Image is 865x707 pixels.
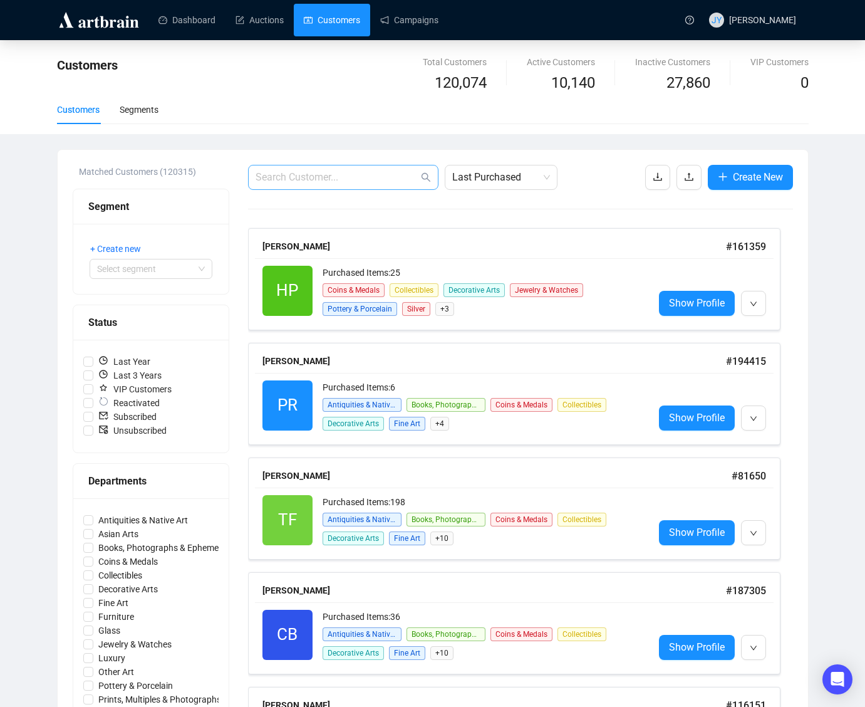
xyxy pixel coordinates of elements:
div: Status [88,315,214,330]
span: Unsubscribed [93,424,172,437]
span: Silver [402,302,430,316]
div: VIP Customers [750,55,809,69]
span: Pottery & Porcelain [93,679,178,693]
span: search [421,172,431,182]
span: upload [684,172,694,182]
span: Show Profile [669,525,725,540]
div: [PERSON_NAME] [262,584,726,597]
span: Furniture [93,610,139,624]
span: Last 3 Years [93,369,167,382]
span: 120,074 [435,71,487,95]
span: down [750,300,757,308]
span: # 187305 [726,585,766,597]
span: Antiquities & Native Art [323,627,401,641]
span: Glass [93,624,125,637]
span: + 10 [430,532,453,545]
span: Other Art [93,665,139,679]
div: Active Customers [527,55,595,69]
span: Reactivated [93,396,165,410]
div: [PERSON_NAME] [262,354,726,368]
button: Create New [708,165,793,190]
span: Decorative Arts [93,582,163,596]
span: HP [276,278,298,303]
span: Collectibles [390,283,438,297]
span: Fine Art [93,596,133,610]
button: + Create new [90,239,151,259]
div: Purchased Items: 198 [323,495,644,511]
div: Open Intercom Messenger [822,664,852,694]
span: Coins & Medals [490,627,552,641]
span: # 194415 [726,355,766,367]
a: Auctions [236,4,284,36]
input: Search Customer... [256,170,418,185]
span: Collectibles [557,513,606,526]
span: Books, Photographs & Ephemera [93,541,232,555]
span: Collectibles [93,568,147,582]
a: [PERSON_NAME]#81650TFPurchased Items:198Antiquities & Native ArtBooks, Photographs & EphemeraCoin... [248,458,793,560]
div: Inactive Customers [635,55,710,69]
span: Decorative Arts [323,417,384,431]
span: Decorative Arts [323,646,384,660]
a: Campaigns [380,4,438,36]
span: CB [277,622,298,647]
span: down [750,530,757,537]
a: Show Profile [659,520,735,545]
span: + 4 [430,417,449,431]
span: Jewelry & Watches [510,283,583,297]
div: Purchased Items: 36 [323,610,644,626]
span: Coins & Medals [323,283,385,297]
div: Customers [57,103,100,117]
span: Decorative Arts [323,532,384,545]
span: Show Profile [669,410,725,426]
span: 0 [800,74,809,92]
span: + 3 [435,302,454,316]
span: + 10 [430,646,453,660]
span: Last Year [93,355,155,369]
span: JY [712,13,722,27]
span: down [750,415,757,422]
span: Fine Art [389,417,425,431]
span: Customers [57,58,118,73]
span: Coins & Medals [490,513,552,526]
span: question-circle [685,16,694,24]
span: download [653,172,663,182]
span: Books, Photographs & Ephemera [407,513,485,526]
div: Purchased Items: 25 [323,266,644,281]
span: Last Purchased [452,165,550,189]
span: # 161359 [726,241,766,253]
span: Books, Photographs & Ephemera [407,398,485,412]
span: [PERSON_NAME] [729,15,796,25]
span: Create New [733,169,783,185]
span: 10,140 [551,71,595,95]
div: Matched Customers (120315) [79,165,229,179]
span: Decorative Arts [443,283,505,297]
div: Segment [88,199,214,214]
a: [PERSON_NAME]#161359HPPurchased Items:25Coins & MedalsCollectiblesDecorative ArtsJewelry & Watche... [248,228,793,330]
span: PR [277,392,298,418]
span: down [750,644,757,652]
div: [PERSON_NAME] [262,239,726,253]
a: [PERSON_NAME]#194415PRPurchased Items:6Antiquities & Native ArtBooks, Photographs & EphemeraCoins... [248,343,793,445]
a: Show Profile [659,635,735,660]
span: Books, Photographs & Ephemera [407,627,485,641]
span: plus [718,172,728,182]
a: Show Profile [659,291,735,316]
span: Prints, Multiples & Photographs [93,693,226,706]
span: Show Profile [669,295,725,311]
span: Pottery & Porcelain [323,302,397,316]
a: Show Profile [659,406,735,431]
div: Total Customers [423,55,487,69]
span: TF [278,507,297,533]
span: Coins & Medals [93,555,163,568]
div: [PERSON_NAME] [262,469,732,483]
span: Fine Art [389,646,425,660]
span: Jewelry & Watches [93,637,177,651]
div: Departments [88,473,214,489]
div: Purchased Items: 6 [323,380,644,396]
span: Coins & Medals [490,398,552,412]
span: 27,860 [666,71,710,95]
span: Subscribed [93,410,162,424]
span: Luxury [93,651,130,665]
span: Collectibles [557,627,606,641]
span: Antiquities & Native Art [323,513,401,526]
